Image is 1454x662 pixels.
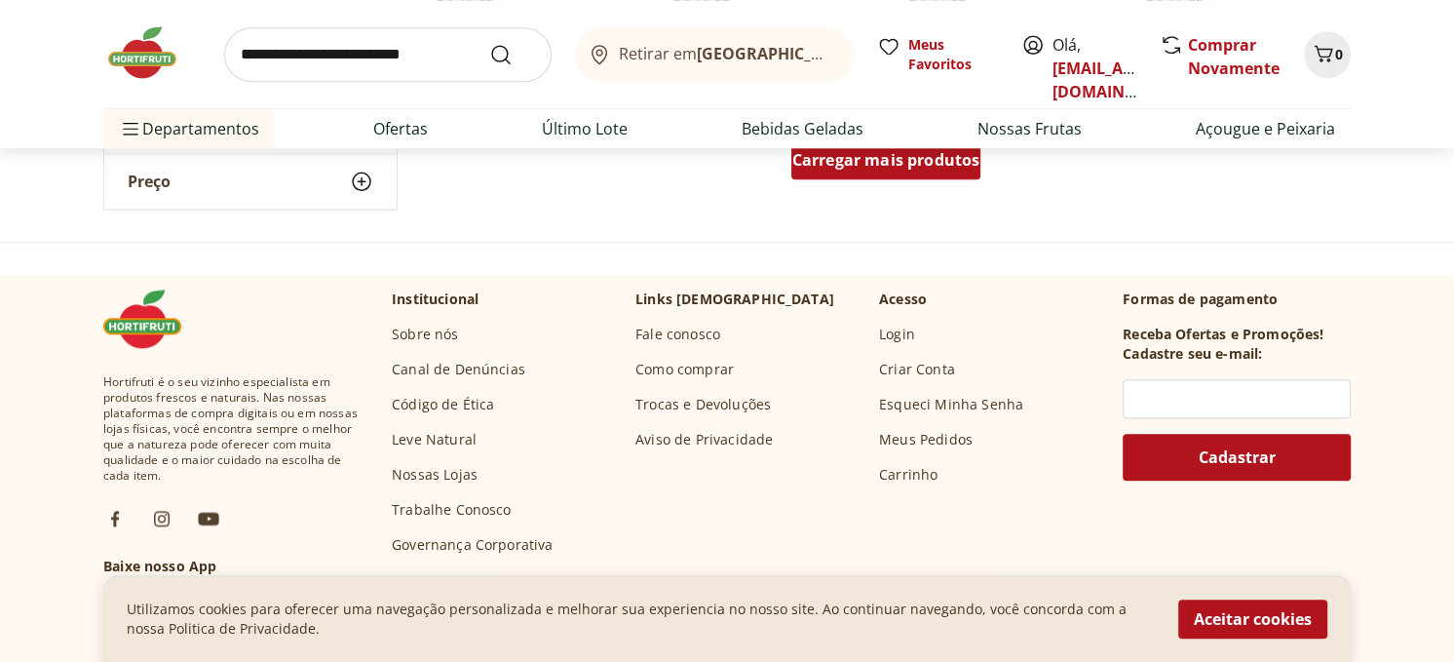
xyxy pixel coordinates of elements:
[1196,117,1335,140] a: Açougue e Peixaria
[392,430,477,449] a: Leve Natural
[791,140,981,187] a: Carregar mais produtos
[977,117,1082,140] a: Nossas Frutas
[877,35,998,74] a: Meus Favoritos
[908,35,998,74] span: Meus Favoritos
[1052,33,1139,103] span: Olá,
[879,395,1023,414] a: Esqueci Minha Senha
[119,105,142,152] button: Menu
[542,117,628,140] a: Último Lote
[1123,325,1323,344] h3: Receba Ofertas e Promoções!
[104,154,397,209] button: Preço
[1335,45,1343,63] span: 0
[742,117,863,140] a: Bebidas Geladas
[224,27,552,82] input: search
[127,600,1155,639] p: Utilizamos cookies para oferecer uma navegação personalizada e melhorar sua experiencia no nosso ...
[1123,434,1351,481] button: Cadastrar
[635,360,734,379] a: Como comprar
[392,325,458,344] a: Sobre nós
[879,290,927,309] p: Acesso
[197,507,220,530] img: ytb
[792,152,980,168] span: Carregar mais produtos
[392,395,494,414] a: Código de Ética
[119,105,259,152] span: Departamentos
[879,325,915,344] a: Login
[392,535,554,555] a: Governança Corporativa
[635,290,834,309] p: Links [DEMOGRAPHIC_DATA]
[392,360,525,379] a: Canal de Denúncias
[373,117,428,140] a: Ofertas
[879,465,937,485] a: Carrinho
[1052,58,1188,102] a: [EMAIL_ADDRESS][DOMAIN_NAME]
[575,27,854,82] button: Retirar em[GEOGRAPHIC_DATA]/[GEOGRAPHIC_DATA]
[1123,290,1351,309] p: Formas de pagamento
[103,23,201,82] img: Hortifruti
[103,507,127,530] img: fb
[697,43,1025,64] b: [GEOGRAPHIC_DATA]/[GEOGRAPHIC_DATA]
[879,430,973,449] a: Meus Pedidos
[1304,31,1351,78] button: Carrinho
[1178,600,1327,639] button: Aceitar cookies
[1123,344,1262,364] h3: Cadastre seu e-mail:
[489,43,536,66] button: Submit Search
[392,465,478,485] a: Nossas Lojas
[1199,449,1276,465] span: Cadastrar
[392,500,512,520] a: Trabalhe Conosco
[635,395,771,414] a: Trocas e Devoluções
[1188,34,1280,79] a: Comprar Novamente
[879,360,955,379] a: Criar Conta
[619,45,834,62] span: Retirar em
[128,172,171,191] span: Preço
[103,557,361,576] h3: Baixe nosso App
[103,290,201,348] img: Hortifruti
[635,325,720,344] a: Fale conosco
[150,507,173,530] img: ig
[392,290,478,309] p: Institucional
[635,430,773,449] a: Aviso de Privacidade
[103,374,361,484] span: Hortifruti é o seu vizinho especialista em produtos frescos e naturais. Nas nossas plataformas de...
